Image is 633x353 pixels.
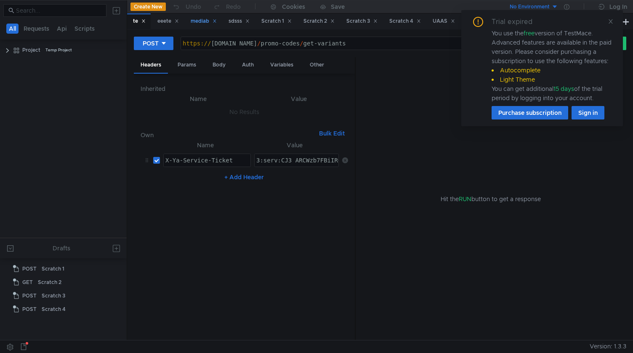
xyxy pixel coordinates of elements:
[249,94,348,104] th: Value
[42,263,64,275] div: Scratch 1
[22,44,40,56] div: Project
[609,2,627,12] div: Log In
[134,57,168,74] div: Headers
[22,263,37,275] span: POST
[141,84,348,94] h6: Inherited
[72,24,97,34] button: Scripts
[389,17,421,26] div: Scratch 4
[261,17,292,26] div: Scratch 1
[553,85,574,93] span: 15 days
[492,75,613,84] li: Light Theme
[16,6,101,15] input: Search...
[133,17,146,26] div: te
[141,130,316,140] h6: Own
[186,2,201,12] div: Undo
[524,29,535,37] span: free
[42,289,65,302] div: Scratch 3
[441,194,541,204] span: Hit the button to get a response
[492,106,568,119] button: Purchase subscription
[147,94,250,104] th: Name
[6,24,19,34] button: All
[492,66,613,75] li: Autocomplete
[263,57,300,73] div: Variables
[346,17,378,26] div: Scratch 3
[206,57,232,73] div: Body
[221,172,267,182] button: + Add Header
[53,243,70,253] div: Drafts
[235,57,261,73] div: Auth
[572,106,604,119] button: Sign in
[22,276,33,289] span: GET
[316,128,348,138] button: Bulk Edit
[492,29,613,103] div: You use the version of TestMace. Advanced features are available in the paid version. Please cons...
[54,24,69,34] button: Api
[45,44,72,56] div: Temp Project
[22,303,37,316] span: POST
[38,276,61,289] div: Scratch 2
[42,303,66,316] div: Scratch 4
[282,2,305,12] div: Cookies
[166,0,207,13] button: Undo
[143,39,159,48] div: POST
[229,108,259,116] nz-embed-empty: No Results
[160,140,251,150] th: Name
[157,17,179,26] div: eeete
[229,17,250,26] div: sdsss
[433,17,455,26] div: UAAS
[191,17,217,26] div: mediab
[510,3,550,11] div: No Environment
[21,24,52,34] button: Requests
[492,84,613,103] div: You can get additional of the trial period by logging into your account.
[251,140,339,150] th: Value
[207,0,247,13] button: Redo
[134,37,173,50] button: POST
[590,340,626,353] span: Version: 1.3.3
[130,3,166,11] button: Create New
[492,17,543,27] div: Trial expired
[171,57,203,73] div: Params
[303,17,335,26] div: Scratch 2
[22,289,37,302] span: POST
[226,2,241,12] div: Redo
[303,57,331,73] div: Other
[459,195,471,203] span: RUN
[331,4,345,10] div: Save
